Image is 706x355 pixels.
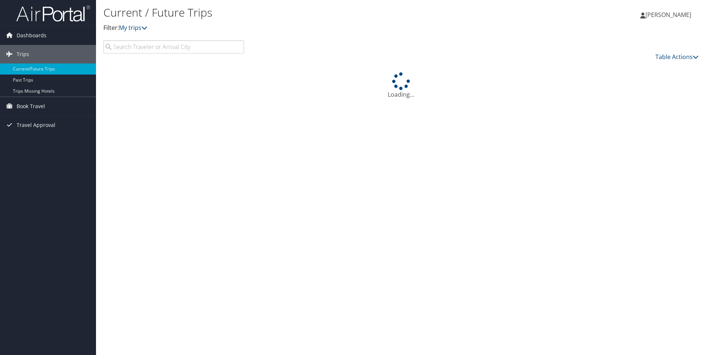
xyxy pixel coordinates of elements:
span: Book Travel [17,97,45,116]
span: Travel Approval [17,116,55,134]
img: airportal-logo.png [16,5,90,22]
input: Search Traveler or Arrival City [103,40,244,54]
span: Dashboards [17,26,47,45]
a: [PERSON_NAME] [640,4,699,26]
a: Table Actions [655,53,699,61]
h1: Current / Future Trips [103,5,500,20]
span: Trips [17,45,29,63]
a: My trips [119,24,147,32]
div: Loading... [103,72,699,99]
span: [PERSON_NAME] [645,11,691,19]
p: Filter: [103,23,500,33]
